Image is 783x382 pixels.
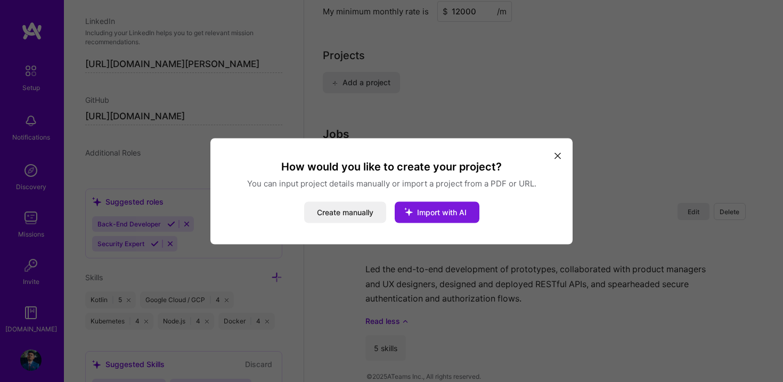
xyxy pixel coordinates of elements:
h3: How would you like to create your project? [223,159,560,173]
div: modal [210,138,573,244]
i: icon Close [554,153,561,159]
p: You can input project details manually or import a project from a PDF or URL. [223,177,560,189]
button: Create manually [304,201,386,223]
i: icon StarsWhite [395,198,422,225]
button: Import with AI [395,201,479,223]
span: Import with AI [417,207,467,216]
